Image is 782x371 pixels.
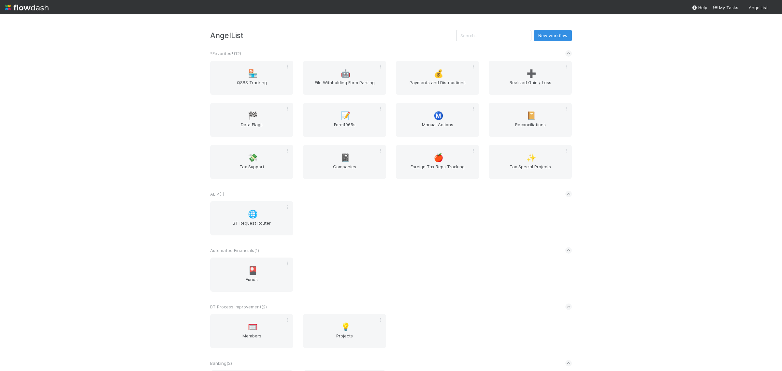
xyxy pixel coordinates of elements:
span: ✨ [527,154,536,162]
span: 🍎 [434,154,443,162]
a: 💡Projects [303,314,386,348]
span: Tax Support [213,163,291,176]
span: Payments and Distributions [398,79,476,92]
span: Projects [306,333,384,346]
span: Realized Gain / Loss [491,79,569,92]
span: Data Flags [213,121,291,134]
a: 🍎Foreign Tax Reps Tracking [396,145,479,179]
span: Form1065s [306,121,384,134]
img: avatar_711f55b7-5a46-40da-996f-bc93b6b86381.png [770,5,777,11]
span: Reconciliations [491,121,569,134]
a: 💰Payments and Distributions [396,61,479,95]
button: New workflow [534,30,572,41]
a: 🤖File Withholding Form Parsing [303,61,386,95]
span: AL < ( 1 ) [210,191,224,197]
span: 📝 [341,111,351,120]
span: Companies [306,163,384,176]
h3: AngelList [210,31,456,40]
span: 🎴 [248,266,258,275]
span: Automated Financials ( 1 ) [210,248,259,253]
span: 🏁 [248,111,258,120]
span: 💸 [248,154,258,162]
a: 📓Companies [303,145,386,179]
span: Banking ( 2 ) [210,361,232,366]
a: 📔Reconciliations [489,103,572,137]
a: 🥅Members [210,314,293,348]
span: 🌐 [248,210,258,218]
span: Foreign Tax Reps Tracking [398,163,476,176]
a: 🏁Data Flags [210,103,293,137]
a: 🎴Funds [210,258,293,292]
span: Funds [213,276,291,289]
a: ➕Realized Gain / Loss [489,61,572,95]
a: 🌐BT Request Router [210,201,293,235]
span: Manual Actions [398,121,476,134]
span: My Tasks [713,5,738,10]
span: File Withholding Form Parsing [306,79,384,92]
a: 📝Form1065s [303,103,386,137]
span: Tax Special Projects [491,163,569,176]
img: logo-inverted-e16ddd16eac7371096b0.svg [5,2,49,13]
span: 🤖 [341,69,351,78]
span: 💡 [341,323,351,331]
input: Search... [456,30,531,41]
span: 🏪 [248,69,258,78]
span: BT Process Improvement ( 2 ) [210,304,267,309]
a: My Tasks [713,4,738,11]
span: ➕ [527,69,536,78]
span: 💰 [434,69,443,78]
span: QSBS Tracking [213,79,291,92]
a: 🏪QSBS Tracking [210,61,293,95]
span: BT Request Router [213,220,291,233]
span: 📔 [527,111,536,120]
span: Ⓜ️ [434,111,443,120]
span: AngelList [749,5,768,10]
a: ✨Tax Special Projects [489,145,572,179]
span: 📓 [341,154,351,162]
span: *Favorites* ( 12 ) [210,51,241,56]
div: Help [692,4,707,11]
span: Members [213,333,291,346]
a: Ⓜ️Manual Actions [396,103,479,137]
a: 💸Tax Support [210,145,293,179]
span: 🥅 [248,323,258,331]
